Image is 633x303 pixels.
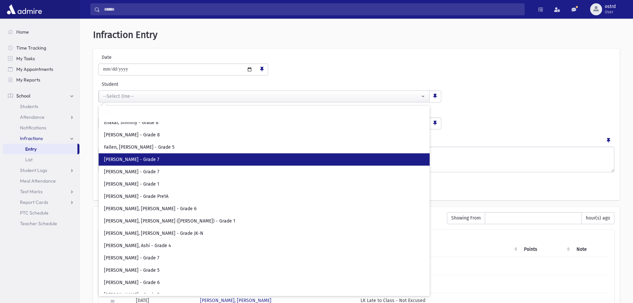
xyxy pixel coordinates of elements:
a: Infractions [3,133,79,144]
input: Search [100,3,524,15]
h6: Recently Entered [98,212,440,219]
span: Enakar, Shimmy - Grade 8 [104,119,158,126]
label: Type [98,108,270,115]
a: Meal Attendance [3,176,79,186]
a: List [3,154,79,165]
a: Report Cards [3,197,79,208]
span: Report Cards [20,199,48,205]
a: Teacher Schedule [3,218,79,229]
span: My Reports [16,77,40,83]
img: AdmirePro [5,3,44,16]
span: Time Tracking [16,45,46,51]
span: Attendance [20,114,45,120]
div: --Select One-- [103,93,420,100]
a: Test Marks [3,186,79,197]
a: My Appointments [3,64,79,75]
span: Teacher Schedule [20,221,57,227]
a: My Reports [3,75,79,85]
span: Home [16,29,29,35]
span: User [605,9,616,15]
label: Note [98,135,109,144]
span: [PERSON_NAME] - Grade 7 [104,255,159,261]
span: Showing From [447,212,485,224]
a: Notifications [3,122,79,133]
span: [PERSON_NAME] - Grade 7 [104,156,159,163]
a: Entry [3,144,77,154]
th: Type: activate to sort column ascending [357,242,520,257]
span: ostrd [605,4,616,9]
th: Note [573,242,609,257]
span: Infractions [20,135,43,141]
span: Meal Attendance [20,178,56,184]
a: Students [3,101,79,112]
span: Test Marks [20,189,43,195]
span: [PERSON_NAME] - Grade 5 [104,267,159,274]
a: My Tasks [3,53,79,64]
span: Infraction Entry [93,29,158,40]
span: Notifications [20,125,46,131]
a: Time Tracking [3,43,79,53]
span: Students [20,103,38,109]
label: Date [98,54,155,61]
span: Student Logs [20,167,47,173]
span: PTC Schedule [20,210,49,216]
span: [PERSON_NAME], [PERSON_NAME] - Grade 6 [104,206,196,212]
button: --Select One-- [99,90,430,102]
span: [PERSON_NAME] - Grade 8 [104,132,160,138]
td: LK Late to Class - Excused [357,257,520,275]
a: Home [3,27,79,37]
span: [PERSON_NAME], [PERSON_NAME] ([PERSON_NAME]) - Grade 1 [104,218,235,225]
span: [PERSON_NAME], Ashi - Grade 4 [104,242,171,249]
a: School [3,90,79,101]
th: Points: activate to sort column ascending [520,242,573,257]
span: Fallen, [PERSON_NAME] - Grade 5 [104,144,174,151]
label: Student [98,81,327,88]
span: [PERSON_NAME] - Grade Pre1A [104,193,168,200]
span: School [16,93,30,99]
a: Attendance [3,112,79,122]
span: [PERSON_NAME] - Grade 7 [104,292,159,298]
span: [PERSON_NAME] - Grade 6 [104,279,159,286]
span: Entry [25,146,37,152]
span: hour(s) ago [581,212,614,224]
td: LK Late to Class - Excused [357,275,520,293]
span: [PERSON_NAME] - Grade 1 [104,181,159,188]
span: [PERSON_NAME] - Grade 7 [104,169,159,175]
span: My Appointments [16,66,53,72]
input: Search [101,110,427,121]
span: [PERSON_NAME], [PERSON_NAME] - Grade JK-N [104,230,203,237]
a: PTC Schedule [3,208,79,218]
span: My Tasks [16,56,35,62]
span: List [25,157,33,163]
a: Student Logs [3,165,79,176]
